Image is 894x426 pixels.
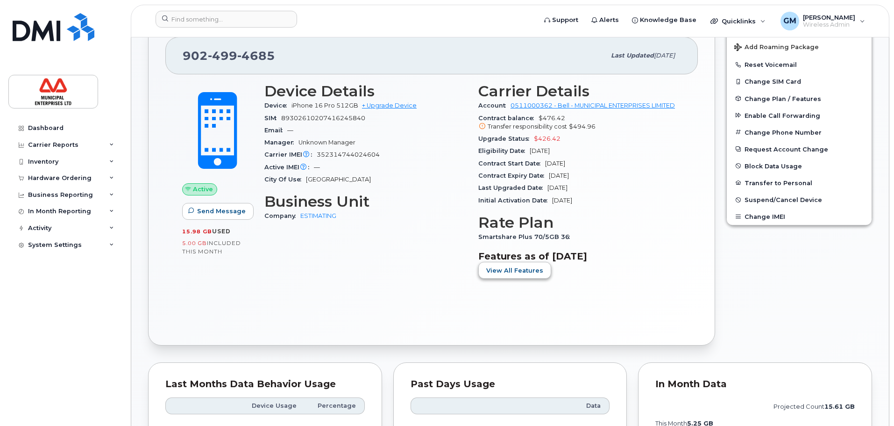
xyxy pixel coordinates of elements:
[478,135,534,142] span: Upgrade Status
[585,11,625,29] a: Alerts
[182,239,241,255] span: included this month
[208,49,237,63] span: 499
[281,115,365,122] span: 89302610207416245840
[625,11,703,29] a: Knowledge Base
[552,197,572,204] span: [DATE]
[264,176,306,183] span: City Of Use
[803,14,855,21] span: [PERSON_NAME]
[745,196,822,203] span: Suspend/Cancel Device
[478,184,547,191] span: Last Upgraded Date
[300,212,336,219] a: ESTIMATING
[411,380,610,389] div: Past Days Usage
[511,102,675,109] a: 0511000362 - Bell - MUNICIPAL ENTERPRISES LIMITED
[478,160,545,167] span: Contract Start Date
[722,17,756,25] span: Quicklinks
[478,147,530,154] span: Eligibility Date
[549,172,569,179] span: [DATE]
[478,102,511,109] span: Account
[165,380,365,389] div: Last Months Data Behavior Usage
[264,164,314,171] span: Active IMEI
[287,127,293,134] span: —
[478,172,549,179] span: Contract Expiry Date
[824,403,855,410] tspan: 15.61 GB
[727,37,872,56] button: Add Roaming Package
[478,262,551,279] button: View All Features
[182,228,212,235] span: 15.98 GB
[478,233,575,240] span: Smartshare Plus 70/5GB 36
[727,107,872,124] button: Enable Call Forwarding
[478,115,681,131] span: $476.42
[486,266,543,275] span: View All Features
[534,135,561,142] span: $426.42
[611,52,654,59] span: Last updated
[305,397,365,414] th: Percentage
[291,102,358,109] span: iPhone 16 Pro 512GB
[264,127,287,134] span: Email
[197,207,246,216] span: Send Message
[745,95,821,102] span: Change Plan / Features
[704,12,772,30] div: Quicklinks
[727,56,872,73] button: Reset Voicemail
[478,115,539,122] span: Contract balance
[264,139,298,146] span: Manager
[488,123,567,130] span: Transfer responsibility cost
[478,214,681,231] h3: Rate Plan
[727,90,872,107] button: Change Plan / Features
[569,123,596,130] span: $494.96
[774,12,872,30] div: Gillian MacNeill
[734,43,819,52] span: Add Roaming Package
[478,83,681,100] h3: Carrier Details
[239,397,305,414] th: Device Usage
[478,197,552,204] span: Initial Activation Date
[182,240,207,246] span: 5.00 GB
[552,15,578,25] span: Support
[727,124,872,141] button: Change Phone Number
[773,403,855,410] text: projected count
[314,164,320,171] span: —
[654,52,675,59] span: [DATE]
[362,102,417,109] a: + Upgrade Device
[478,251,681,262] h3: Features as of [DATE]
[264,115,281,122] span: SIM
[264,102,291,109] span: Device
[264,193,467,210] h3: Business Unit
[212,228,231,235] span: used
[727,174,872,191] button: Transfer to Personal
[183,49,275,63] span: 902
[727,191,872,208] button: Suspend/Cancel Device
[298,139,355,146] span: Unknown Manager
[306,176,371,183] span: [GEOGRAPHIC_DATA]
[538,11,585,29] a: Support
[317,151,380,158] span: 352314744024604
[156,11,297,28] input: Find something...
[727,208,872,225] button: Change IMEI
[640,15,696,25] span: Knowledge Base
[182,203,254,220] button: Send Message
[193,185,213,194] span: Active
[599,15,619,25] span: Alerts
[803,21,855,29] span: Wireless Admin
[547,184,568,191] span: [DATE]
[530,147,550,154] span: [DATE]
[545,160,565,167] span: [DATE]
[745,112,820,119] span: Enable Call Forwarding
[264,212,300,219] span: Company
[783,15,796,27] span: GM
[522,397,610,414] th: Data
[237,49,275,63] span: 4685
[655,380,855,389] div: In Month Data
[727,141,872,158] button: Request Account Change
[727,158,872,174] button: Block Data Usage
[727,73,872,90] button: Change SIM Card
[264,151,317,158] span: Carrier IMEI
[264,83,467,100] h3: Device Details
